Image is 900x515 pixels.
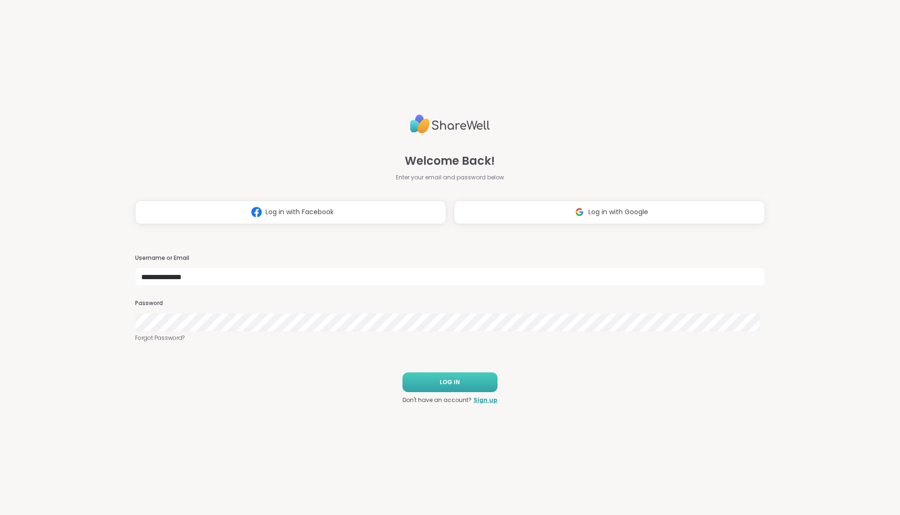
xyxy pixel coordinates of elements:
img: ShareWell Logomark [248,203,265,221]
a: Forgot Password? [135,334,765,342]
button: Log in with Google [454,201,765,224]
button: LOG IN [402,372,498,392]
button: Log in with Facebook [135,201,446,224]
a: Sign up [474,396,498,404]
h3: Password [135,299,765,307]
img: ShareWell Logo [410,111,490,137]
span: Log in with Facebook [265,207,334,217]
span: Log in with Google [588,207,648,217]
span: Enter your email and password below [396,173,504,182]
h3: Username or Email [135,254,765,262]
img: ShareWell Logomark [571,203,588,221]
span: LOG IN [440,378,460,386]
span: Welcome Back! [405,153,495,169]
span: Don't have an account? [402,396,472,404]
